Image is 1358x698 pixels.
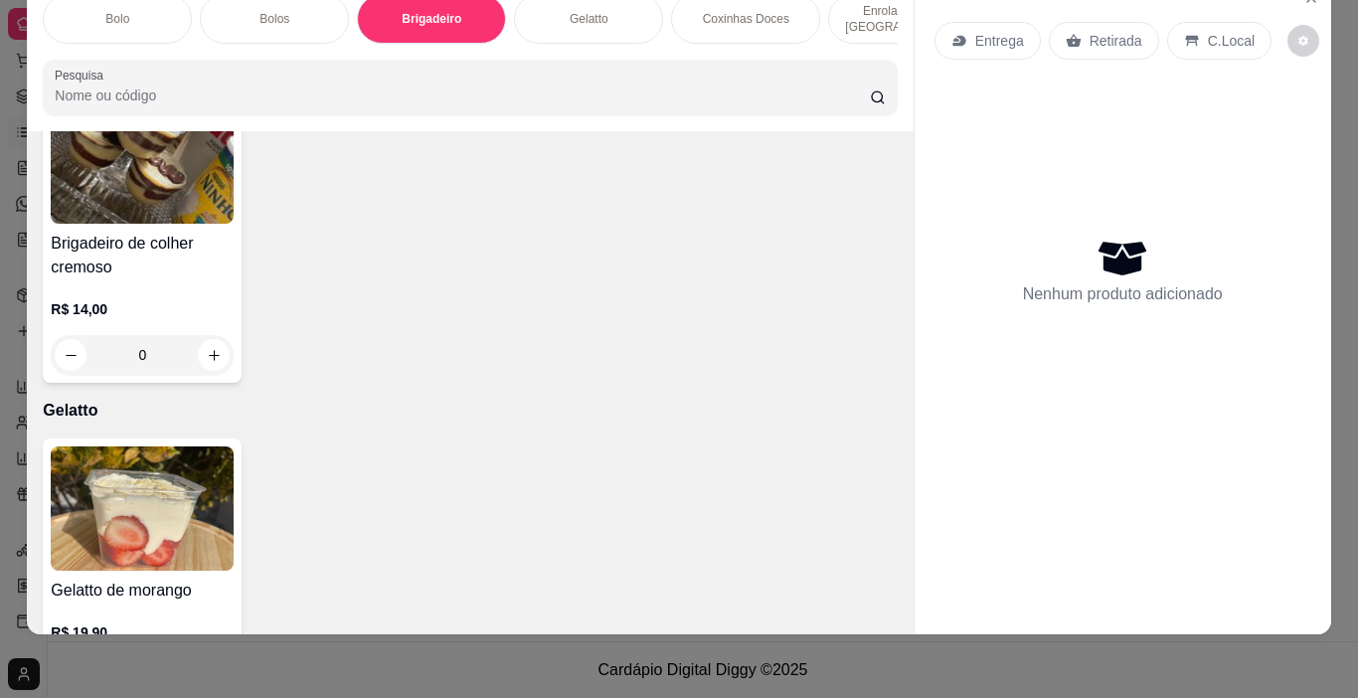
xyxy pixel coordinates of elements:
[1090,31,1142,51] p: Retirada
[975,31,1024,51] p: Entrega
[402,11,461,27] p: Brigadeiro
[570,11,608,27] p: Gelatto
[1287,25,1319,57] button: decrease-product-quantity
[55,339,86,371] button: decrease-product-quantity
[1208,31,1255,51] p: C.Local
[55,86,870,105] input: Pesquisa
[703,11,789,27] p: Coxinhas Doces
[845,3,960,35] p: Enroladinho de [GEOGRAPHIC_DATA]
[198,339,230,371] button: increase-product-quantity
[51,579,234,603] h4: Gelatto de morango
[105,11,129,27] p: Bolo
[43,399,897,423] p: Gelatto
[55,67,110,84] label: Pesquisa
[51,299,234,319] p: R$ 14,00
[51,446,234,571] img: product-image
[51,232,234,279] h4: Brigadeiro de colher cremoso
[1023,282,1223,306] p: Nenhum produto adicionado
[259,11,289,27] p: Bolos
[51,99,234,224] img: product-image
[51,622,234,642] p: R$ 19,90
